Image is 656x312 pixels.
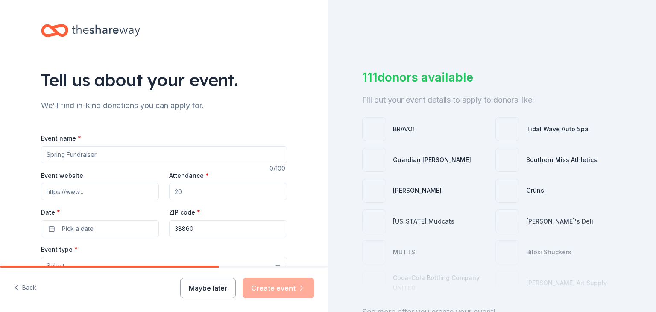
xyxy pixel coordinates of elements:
button: Select [41,257,287,275]
label: Event name [41,134,81,143]
img: photo for Southern Miss Athletics [496,148,519,171]
input: https://www... [41,183,159,200]
span: Pick a date [62,224,94,234]
div: 0 /100 [269,163,287,174]
img: photo for Winn-Dixie [363,179,386,202]
div: We'll find in-kind donations you can apply for. [41,99,287,112]
label: Event type [41,245,78,254]
label: Event website [41,171,83,180]
div: Fill out your event details to apply to donors like: [362,93,622,107]
label: Attendance [169,171,209,180]
img: photo for Guardian Angel Device [363,148,386,171]
button: Maybe later [180,278,236,298]
div: [PERSON_NAME] [393,185,442,196]
span: Select [47,261,64,271]
button: Pick a date [41,220,159,237]
div: Southern Miss Athletics [526,155,597,165]
input: 20 [169,183,287,200]
img: photo for Tidal Wave Auto Spa [496,118,519,141]
input: 12345 (U.S. only) [169,220,287,237]
div: Grüns [526,185,544,196]
div: Guardian [PERSON_NAME] [393,155,471,165]
img: photo for BRAVO! [363,118,386,141]
label: Date [41,208,159,217]
button: Back [14,279,36,297]
div: 111 donors available [362,68,622,86]
div: Tidal Wave Auto Spa [526,124,589,134]
img: photo for Grüns [496,179,519,202]
div: Tell us about your event. [41,68,287,92]
div: BRAVO! [393,124,414,134]
input: Spring Fundraiser [41,146,287,163]
label: ZIP code [169,208,200,217]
